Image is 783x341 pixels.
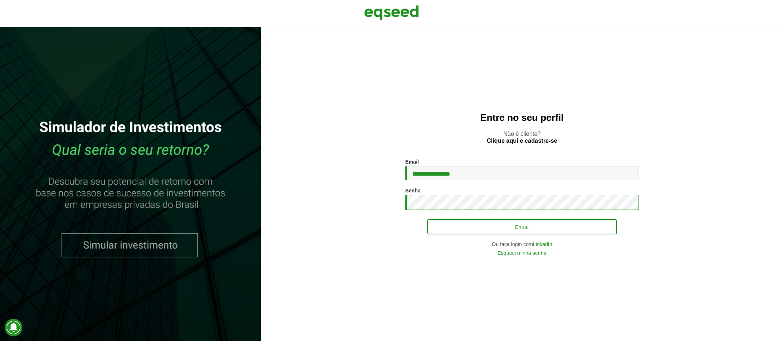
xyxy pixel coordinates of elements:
label: Senha [405,188,421,193]
button: Entrar [427,219,617,234]
a: Clique aqui e cadastre-se [487,138,557,144]
p: Não é cliente? [275,130,768,144]
img: EqSeed Logo [364,4,419,22]
a: Esqueci minha senha [498,250,547,256]
div: Ou faça login com [405,242,639,247]
label: Email [405,159,419,164]
h2: Entre no seu perfil [275,112,768,123]
a: LinkedIn [533,242,552,247]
